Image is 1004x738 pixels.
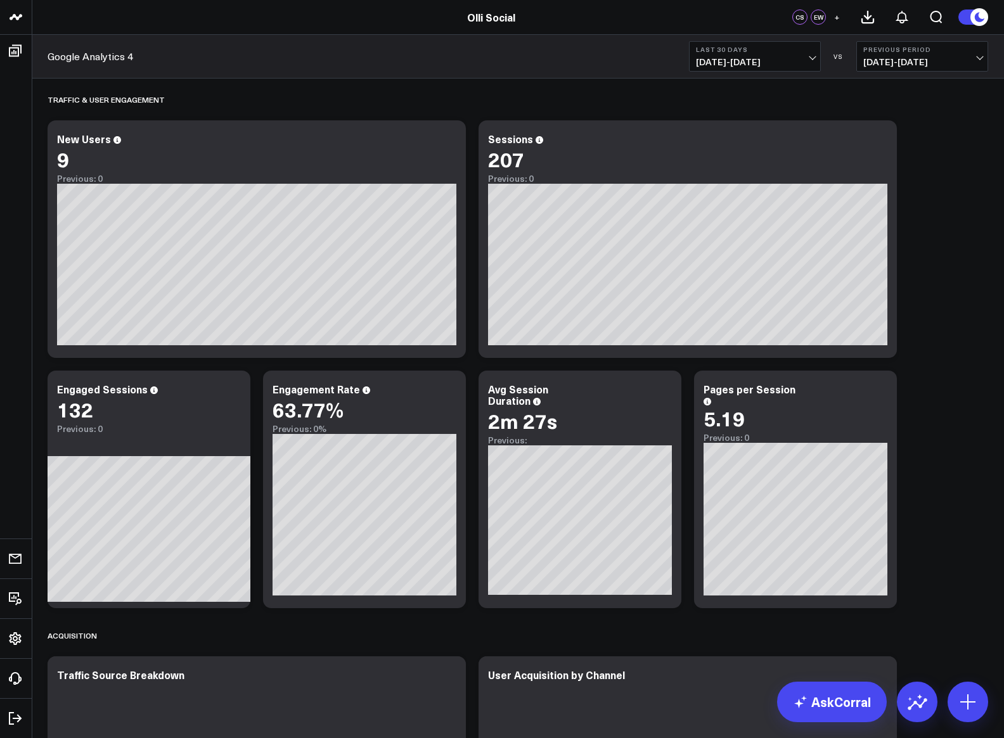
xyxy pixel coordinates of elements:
[57,132,111,146] div: New Users
[273,398,344,421] div: 63.77%
[488,435,672,445] div: Previous:
[57,148,69,170] div: 9
[48,621,97,650] div: Acquisition
[488,409,557,432] div: 2m 27s
[488,148,524,170] div: 207
[704,382,795,396] div: Pages per Session
[696,57,814,67] span: [DATE] - [DATE]
[273,424,456,434] div: Previous: 0%
[488,668,625,682] div: User Acquisition by Channel
[57,398,93,421] div: 132
[856,41,988,72] button: Previous Period[DATE]-[DATE]
[689,41,821,72] button: Last 30 Days[DATE]-[DATE]
[488,132,533,146] div: Sessions
[57,174,456,184] div: Previous: 0
[811,10,826,25] div: EW
[57,424,241,434] div: Previous: 0
[57,668,184,682] div: Traffic Source Breakdown
[777,682,887,722] a: AskCorral
[863,46,981,53] b: Previous Period
[4,707,28,730] a: Log Out
[863,57,981,67] span: [DATE] - [DATE]
[488,382,548,407] div: Avg Session Duration
[57,382,148,396] div: Engaged Sessions
[834,13,840,22] span: +
[704,433,887,443] div: Previous: 0
[273,382,360,396] div: Engagement Rate
[696,46,814,53] b: Last 30 Days
[48,49,133,63] a: Google Analytics 4
[792,10,808,25] div: CS
[827,53,850,60] div: VS
[467,10,515,24] a: Olli Social
[488,174,887,184] div: Previous: 0
[704,407,745,429] div: 5.19
[48,85,165,114] div: Traffic & User Engagement
[829,10,844,25] button: +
